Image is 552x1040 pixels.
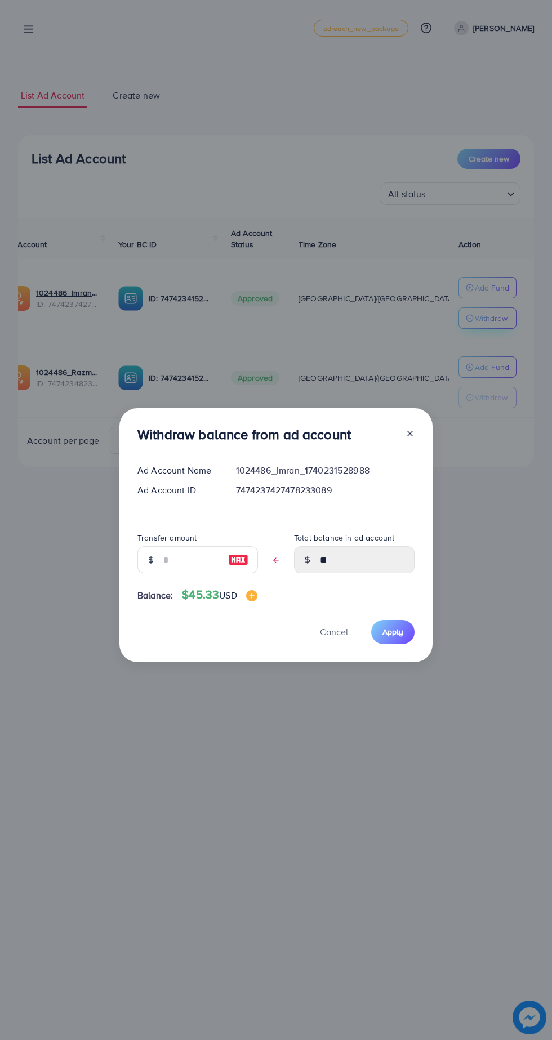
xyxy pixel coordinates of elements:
[228,553,248,566] img: image
[371,620,415,644] button: Apply
[246,590,257,601] img: image
[137,426,351,443] h3: Withdraw balance from ad account
[137,532,197,543] label: Transfer amount
[128,464,227,477] div: Ad Account Name
[227,464,424,477] div: 1024486_Imran_1740231528988
[227,484,424,497] div: 7474237427478233089
[219,589,237,601] span: USD
[320,626,348,638] span: Cancel
[137,589,173,602] span: Balance:
[128,484,227,497] div: Ad Account ID
[306,620,362,644] button: Cancel
[182,588,257,602] h4: $45.33
[382,626,403,637] span: Apply
[294,532,394,543] label: Total balance in ad account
